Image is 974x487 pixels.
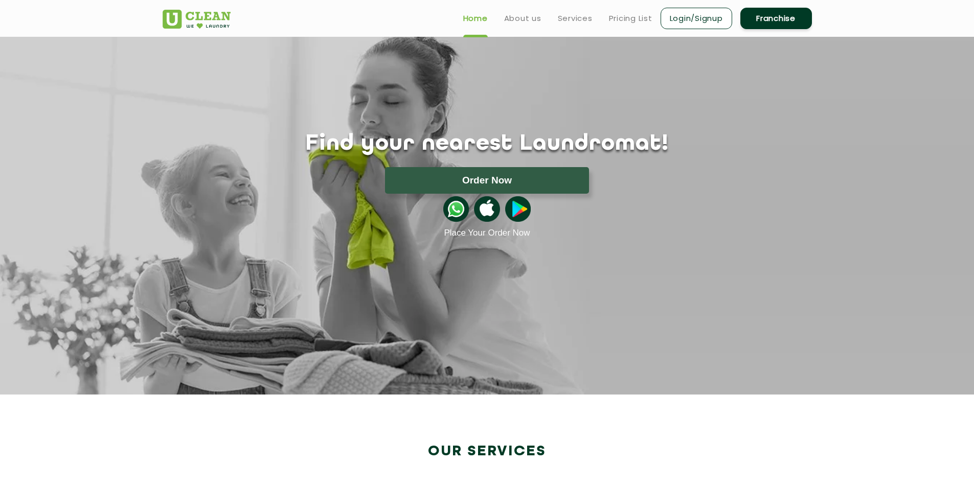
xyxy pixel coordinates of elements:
a: Login/Signup [661,8,732,29]
a: Franchise [740,8,812,29]
img: playstoreicon.png [505,196,531,222]
a: Services [558,12,593,25]
img: UClean Laundry and Dry Cleaning [163,10,231,29]
a: Pricing List [609,12,652,25]
button: Order Now [385,167,589,194]
a: About us [504,12,541,25]
img: apple-icon.png [474,196,500,222]
img: whatsappicon.png [443,196,469,222]
a: Place Your Order Now [444,228,530,238]
a: Home [463,12,488,25]
h2: Our Services [163,443,812,460]
h1: Find your nearest Laundromat! [155,131,820,157]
